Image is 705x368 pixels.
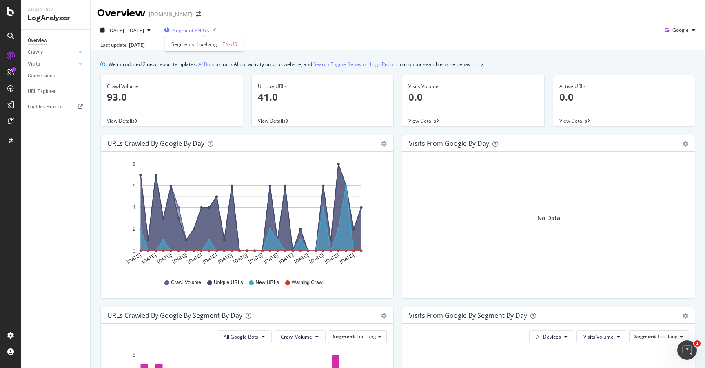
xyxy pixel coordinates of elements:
[108,27,144,34] span: [DATE] - [DATE]
[233,252,249,265] text: [DATE]
[196,11,201,17] div: arrow-right-arrow-left
[222,41,237,48] span: EN-US
[308,252,325,265] text: [DATE]
[559,83,689,90] div: Active URLs
[28,103,64,111] div: Logfiles Explorer
[100,42,145,49] div: Last update
[218,41,221,48] span: =
[28,48,76,57] a: Crawls
[339,252,355,265] text: [DATE]
[409,139,489,148] div: Visits from Google by day
[661,24,698,37] button: Google
[133,227,135,232] text: 2
[255,279,279,286] span: New URLs
[202,252,218,265] text: [DATE]
[133,248,135,254] text: 0
[324,252,340,265] text: [DATE]
[408,90,538,104] p: 0.0
[694,340,701,347] span: 1
[278,252,294,265] text: [DATE]
[313,60,397,68] a: Search Engine Behavior: Logs Report
[217,252,233,265] text: [DATE]
[198,60,214,68] a: AI Bots
[248,252,264,265] text: [DATE]
[408,117,436,124] span: View Details
[129,42,145,49] div: [DATE]
[28,72,55,80] div: Conversions
[683,313,688,319] div: gear
[583,333,614,340] span: Visits Volume
[537,214,560,222] div: No Data
[171,41,217,48] span: Segments: Loc-Lang
[28,36,84,45] a: Overview
[107,158,384,271] svg: A chart.
[559,90,689,104] p: 0.0
[126,252,142,265] text: [DATE]
[292,279,324,286] span: Warning Crawl
[28,87,84,96] a: URL Explorer
[529,330,574,343] button: All Devices
[258,90,388,104] p: 41.0
[133,161,135,167] text: 8
[293,252,310,265] text: [DATE]
[100,60,695,68] div: info banner
[107,117,135,124] span: View Details
[576,330,627,343] button: Visits Volume
[97,7,146,20] div: Overview
[224,333,258,340] span: All Google Bots
[28,36,47,45] div: Overview
[408,83,538,90] div: Visits Volume
[479,58,486,70] button: close banner
[658,333,678,340] span: Loc_lang
[161,24,219,37] button: Segment:EN-US
[28,103,84,111] a: Logfiles Explorer
[381,313,387,319] div: gear
[214,279,243,286] span: Unique URLs
[536,333,561,340] span: All Devices
[672,26,689,33] span: Google
[677,340,697,360] iframe: Intercom live chat
[381,141,387,147] div: gear
[28,13,84,23] div: LogAnalyzer
[107,83,237,90] div: Crawl Volume
[409,311,527,320] div: Visits from Google By Segment By Day
[133,352,135,358] text: 8
[107,139,204,148] div: URLs Crawled by Google by day
[28,72,84,80] a: Conversions
[28,87,55,96] div: URL Explorer
[133,183,135,189] text: 6
[97,24,154,37] button: [DATE] - [DATE]
[559,117,587,124] span: View Details
[156,252,173,265] text: [DATE]
[274,330,326,343] button: Crawl Volume
[357,333,376,340] span: Loc_lang
[187,252,203,265] text: [DATE]
[217,330,272,343] button: All Google Bots
[333,333,355,340] span: Segment
[28,48,43,57] div: Crawls
[258,117,286,124] span: View Details
[28,60,76,68] a: Visits
[171,252,188,265] text: [DATE]
[28,60,40,68] div: Visits
[133,205,135,210] text: 4
[141,252,157,265] text: [DATE]
[683,141,688,147] div: gear
[28,7,84,13] div: Analytics
[263,252,279,265] text: [DATE]
[171,279,201,286] span: Crawl Volume
[258,83,388,90] div: Unique URLs
[149,10,193,18] div: [DOMAIN_NAME]
[281,333,312,340] span: Crawl Volume
[634,333,656,340] span: Segment
[107,311,242,320] div: URLs Crawled by Google By Segment By Day
[107,90,237,104] p: 93.0
[109,60,478,68] div: We introduced 2 new report templates: to track AI bot activity on your website, and to monitor se...
[173,27,209,34] span: Segment: EN-US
